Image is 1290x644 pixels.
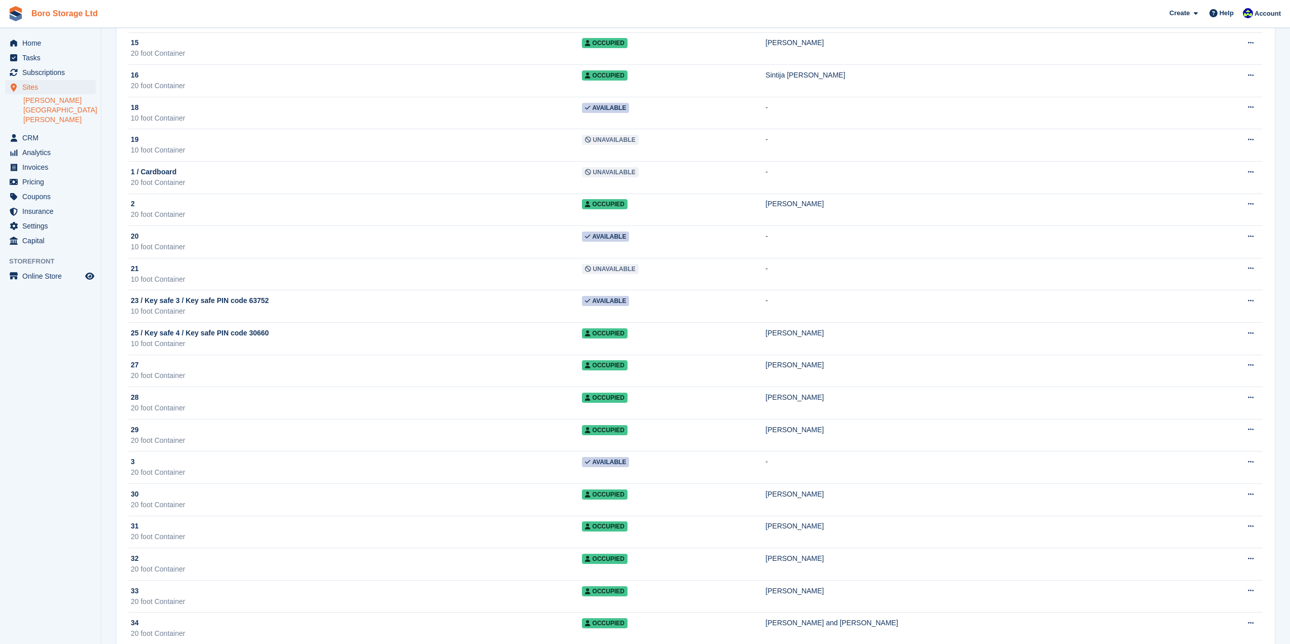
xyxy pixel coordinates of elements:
[765,290,1194,323] td: -
[765,553,1194,564] div: [PERSON_NAME]
[1255,9,1281,19] span: Account
[131,328,269,338] span: 25 / Key safe 4 / Key safe PIN code 30660
[131,435,582,446] div: 20 foot Container
[84,270,96,282] a: Preview store
[131,457,135,467] span: 3
[131,167,176,177] span: 1 / Cardboard
[131,370,582,381] div: 20 foot Container
[131,37,139,48] span: 15
[765,360,1194,370] div: [PERSON_NAME]
[131,467,582,478] div: 20 foot Container
[765,392,1194,403] div: [PERSON_NAME]
[582,103,630,113] span: Available
[22,175,83,189] span: Pricing
[5,175,96,189] a: menu
[22,51,83,65] span: Tasks
[582,135,639,145] span: Unavailable
[5,36,96,50] a: menu
[131,628,582,639] div: 20 foot Container
[131,596,582,607] div: 20 foot Container
[131,360,139,370] span: 27
[582,38,628,48] span: Occupied
[131,209,582,220] div: 20 foot Container
[582,232,630,242] span: Available
[5,219,96,233] a: menu
[5,145,96,160] a: menu
[131,81,582,91] div: 20 foot Container
[765,451,1194,484] td: -
[582,586,628,596] span: Occupied
[582,167,639,177] span: Unavailable
[582,457,630,467] span: Available
[9,256,101,267] span: Storefront
[5,51,96,65] a: menu
[5,234,96,248] a: menu
[582,264,639,274] span: Unavailable
[582,296,630,306] span: Available
[765,586,1194,596] div: [PERSON_NAME]
[27,5,102,22] a: Boro Storage Ltd
[582,70,628,81] span: Occupied
[22,36,83,50] span: Home
[131,48,582,59] div: 20 foot Container
[22,145,83,160] span: Analytics
[5,160,96,174] a: menu
[131,564,582,575] div: 20 foot Container
[5,204,96,218] a: menu
[5,269,96,283] a: menu
[22,234,83,248] span: Capital
[582,425,628,435] span: Occupied
[765,226,1194,258] td: -
[1243,8,1253,18] img: Tobie Hillier
[765,258,1194,290] td: -
[131,586,139,596] span: 33
[765,129,1194,162] td: -
[765,97,1194,129] td: -
[765,521,1194,532] div: [PERSON_NAME]
[22,269,83,283] span: Online Store
[22,160,83,174] span: Invoices
[22,204,83,218] span: Insurance
[131,242,582,252] div: 10 foot Container
[131,553,139,564] span: 32
[131,425,139,435] span: 29
[765,162,1194,194] td: -
[765,70,1194,81] div: Sintija [PERSON_NAME]
[582,521,628,532] span: Occupied
[23,96,96,125] a: [PERSON_NAME][GEOGRAPHIC_DATA][PERSON_NAME]
[582,618,628,628] span: Occupied
[22,219,83,233] span: Settings
[765,37,1194,48] div: [PERSON_NAME]
[131,618,139,628] span: 34
[582,328,628,338] span: Occupied
[131,403,582,413] div: 20 foot Container
[131,338,582,349] div: 10 foot Container
[131,392,139,403] span: 28
[765,328,1194,338] div: [PERSON_NAME]
[131,113,582,124] div: 10 foot Container
[131,231,139,242] span: 20
[1220,8,1234,18] span: Help
[765,618,1194,628] div: [PERSON_NAME] and [PERSON_NAME]
[131,263,139,274] span: 21
[765,199,1194,209] div: [PERSON_NAME]
[131,199,135,209] span: 2
[22,65,83,80] span: Subscriptions
[22,80,83,94] span: Sites
[5,80,96,94] a: menu
[131,500,582,510] div: 20 foot Container
[8,6,23,21] img: stora-icon-8386f47178a22dfd0bd8f6a31ec36ba5ce8667c1dd55bd0f319d3a0aa187defe.svg
[131,102,139,113] span: 18
[131,70,139,81] span: 16
[582,199,628,209] span: Occupied
[765,425,1194,435] div: [PERSON_NAME]
[131,177,582,188] div: 20 foot Container
[131,489,139,500] span: 30
[5,190,96,204] a: menu
[131,306,582,317] div: 10 foot Container
[131,274,582,285] div: 10 foot Container
[131,521,139,532] span: 31
[765,489,1194,500] div: [PERSON_NAME]
[582,393,628,403] span: Occupied
[131,145,582,156] div: 10 foot Container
